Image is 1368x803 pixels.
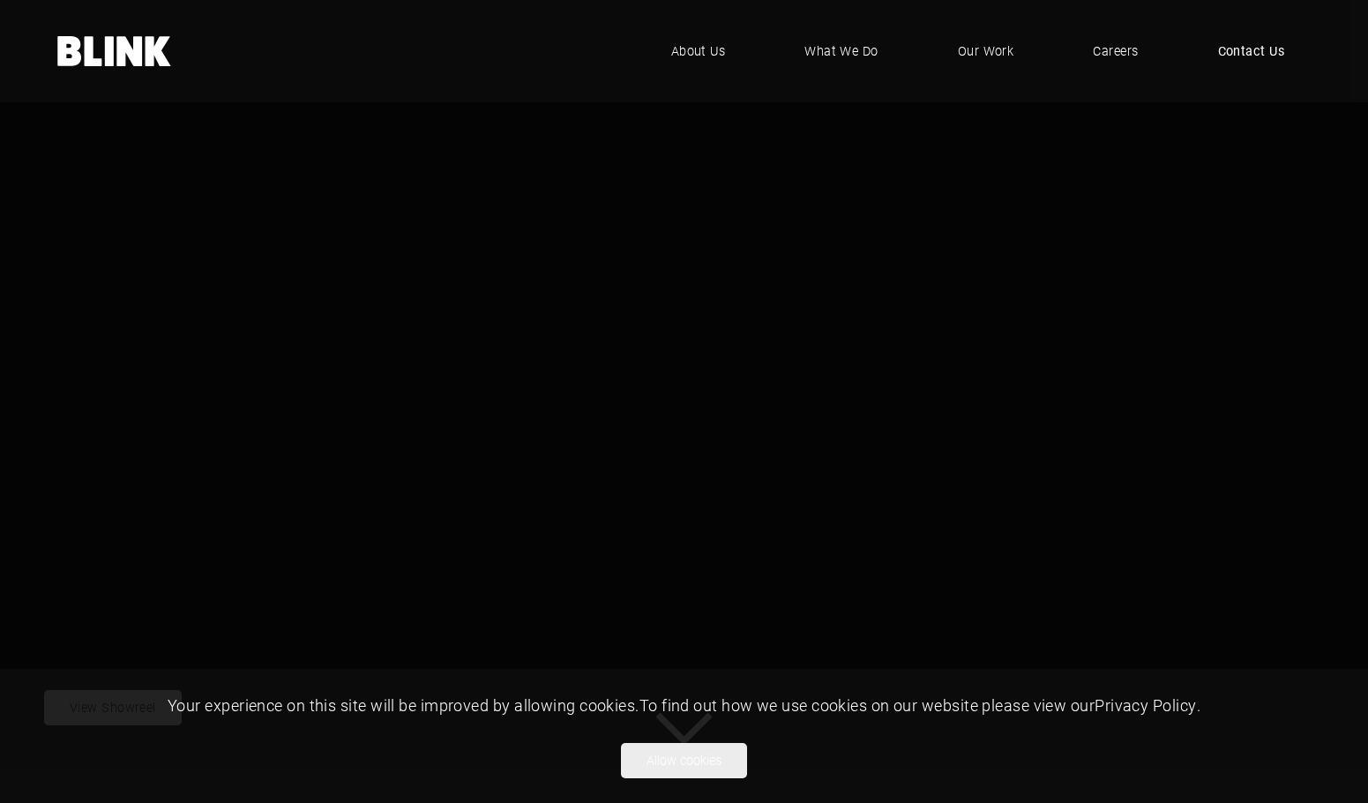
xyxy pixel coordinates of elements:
a: Contact Us [1192,25,1312,78]
span: Your experience on this site will be improved by allowing cookies. To find out how we use cookies... [168,694,1200,716]
span: Contact Us [1218,41,1285,61]
button: Allow cookies [621,743,747,778]
a: Home [57,36,172,66]
span: Our Work [958,41,1014,61]
span: Careers [1093,41,1138,61]
a: Privacy Policy [1095,694,1196,716]
a: Our Work [931,25,1041,78]
span: About Us [671,41,726,61]
a: What We Do [778,25,905,78]
a: About Us [645,25,752,78]
span: What We Do [804,41,878,61]
a: Careers [1066,25,1164,78]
